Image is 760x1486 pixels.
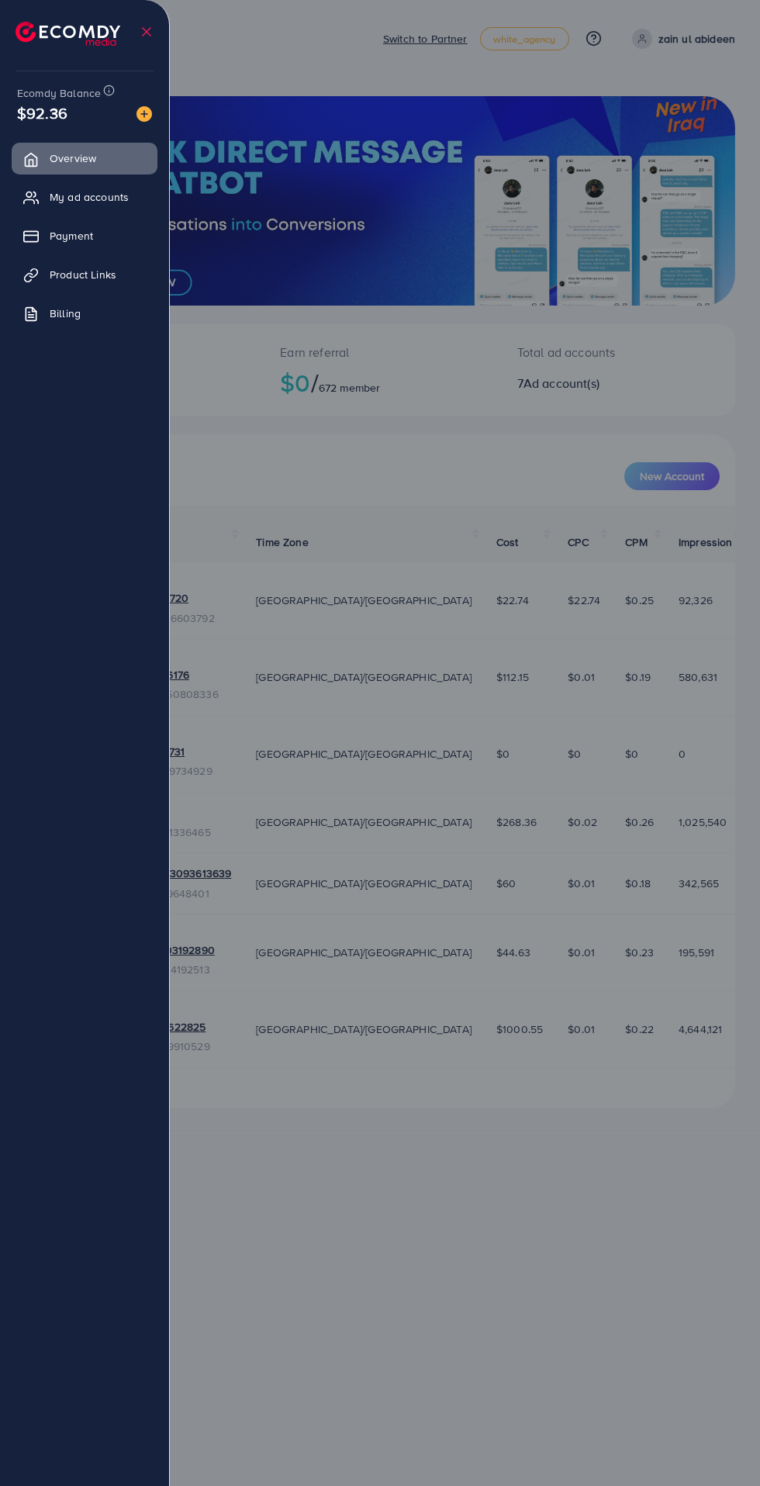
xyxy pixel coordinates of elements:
[17,85,101,101] span: Ecomdy Balance
[12,143,157,174] a: Overview
[12,259,157,290] a: Product Links
[12,181,157,213] a: My ad accounts
[12,298,157,329] a: Billing
[17,102,67,124] span: $92.36
[50,306,81,321] span: Billing
[12,220,157,251] a: Payment
[16,22,120,46] img: logo
[50,189,129,205] span: My ad accounts
[136,106,152,122] img: image
[50,228,93,244] span: Payment
[50,150,96,166] span: Overview
[694,1416,748,1474] iframe: Chat
[50,267,116,282] span: Product Links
